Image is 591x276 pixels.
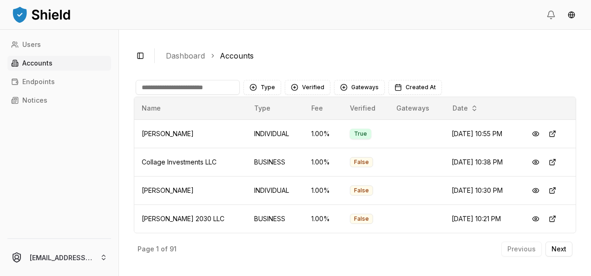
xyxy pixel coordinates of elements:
[247,97,304,119] th: Type
[11,5,72,24] img: ShieldPay Logo
[311,130,330,138] span: 1.00 %
[334,80,385,95] button: Gateways
[142,158,217,166] span: Collage Investments LLC
[545,242,572,256] button: Next
[342,97,389,119] th: Verified
[161,246,168,252] p: of
[452,186,503,194] span: [DATE] 10:30 PM
[247,148,304,176] td: BUSINESS
[7,37,111,52] a: Users
[304,97,342,119] th: Fee
[166,50,569,61] nav: breadcrumb
[552,246,566,252] p: Next
[220,50,254,61] a: Accounts
[22,79,55,85] p: Endpoints
[247,204,304,233] td: BUSINESS
[170,246,177,252] p: 91
[142,215,224,223] span: [PERSON_NAME] 2030 LLC
[311,186,330,194] span: 1.00 %
[22,97,47,104] p: Notices
[7,56,111,71] a: Accounts
[452,215,501,223] span: [DATE] 10:21 PM
[449,101,482,116] button: Date
[22,41,41,48] p: Users
[142,186,194,194] span: [PERSON_NAME]
[452,130,502,138] span: [DATE] 10:55 PM
[243,80,281,95] button: Type
[134,97,247,119] th: Name
[22,60,53,66] p: Accounts
[7,74,111,89] a: Endpoints
[4,243,115,272] button: [EMAIL_ADDRESS][DOMAIN_NAME]
[311,158,330,166] span: 1.00 %
[389,97,444,119] th: Gateways
[452,158,503,166] span: [DATE] 10:38 PM
[138,246,154,252] p: Page
[7,93,111,108] a: Notices
[311,215,330,223] span: 1.00 %
[166,50,205,61] a: Dashboard
[285,80,330,95] button: Verified
[247,119,304,148] td: INDIVIDUAL
[247,176,304,204] td: INDIVIDUAL
[406,84,436,91] span: Created At
[142,130,194,138] span: [PERSON_NAME]
[156,246,159,252] p: 1
[30,253,92,263] p: [EMAIL_ADDRESS][DOMAIN_NAME]
[388,80,442,95] button: Created At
